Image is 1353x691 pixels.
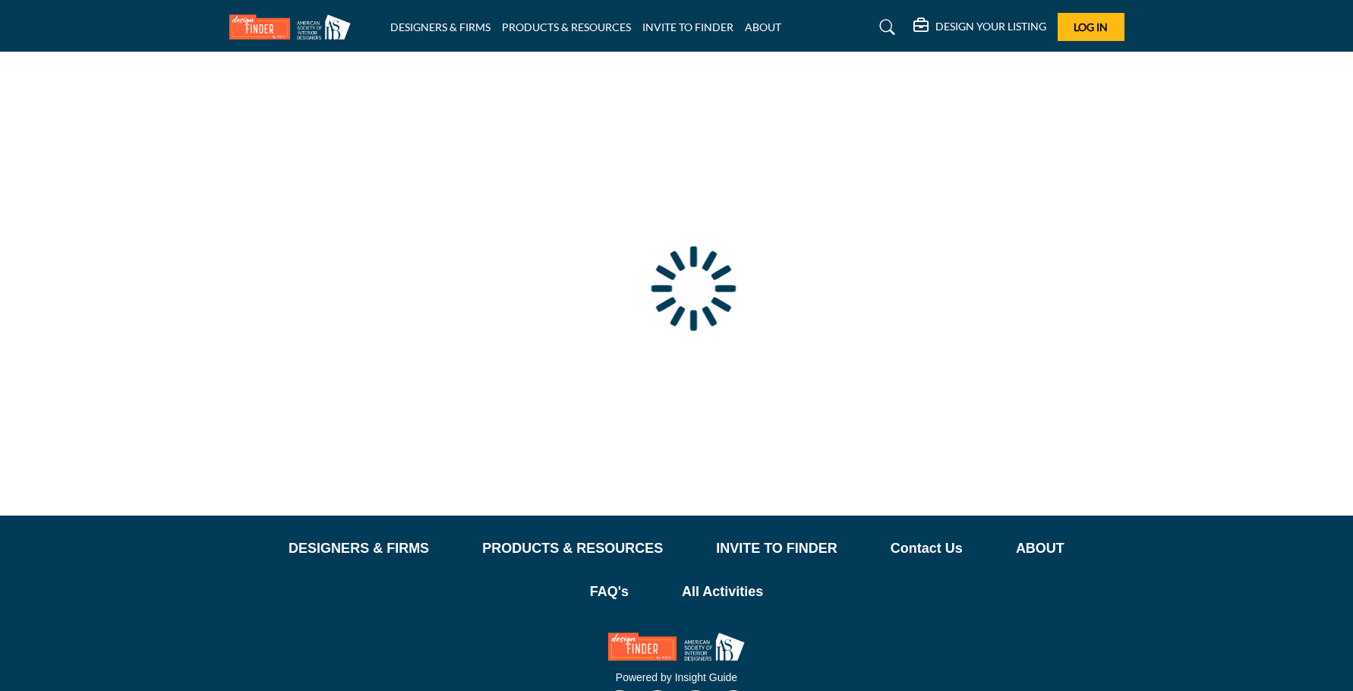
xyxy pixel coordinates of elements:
a: PRODUCTS & RESOURCES [482,538,663,559]
span: Log In [1074,21,1108,33]
button: Log In [1058,13,1124,41]
a: ABOUT [745,21,781,33]
a: Powered by Insight Guide [616,671,737,683]
div: DESIGN YOUR LISTING [913,18,1046,36]
a: DESIGNERS & FIRMS [390,21,490,33]
a: Contact Us [891,538,963,559]
h5: DESIGN YOUR LISTING [935,20,1046,33]
a: All Activities [682,582,763,602]
a: ABOUT [1016,538,1064,559]
img: Site Logo [229,14,358,39]
a: DESIGNERS & FIRMS [289,538,429,559]
a: INVITE TO FINDER [716,538,837,559]
img: No Site Logo [608,633,745,661]
a: PRODUCTS & RESOURCES [502,21,631,33]
a: INVITE TO FINDER [642,21,733,33]
a: FAQ's [590,582,629,602]
a: Search [865,15,905,39]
